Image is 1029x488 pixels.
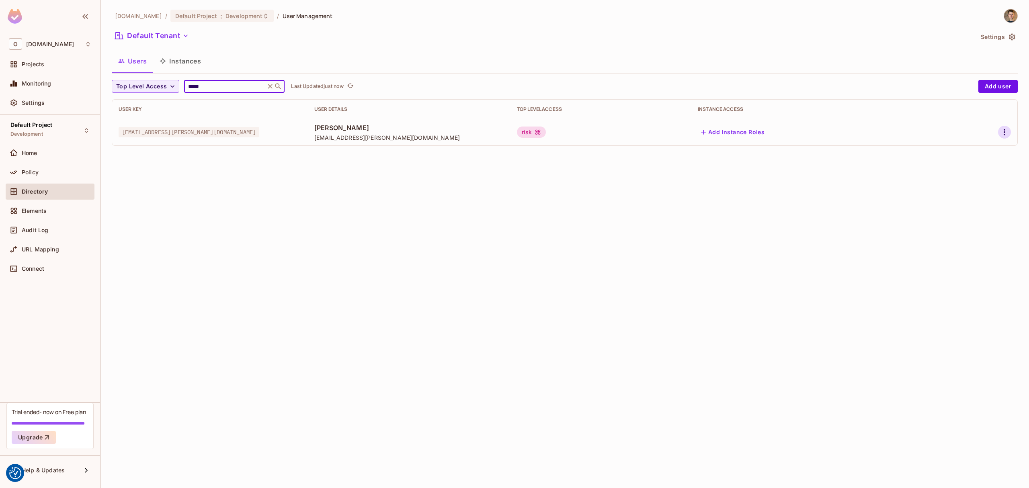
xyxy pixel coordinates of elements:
[517,106,685,112] div: Top Level Access
[119,127,259,137] span: [EMAIL_ADDRESS][PERSON_NAME][DOMAIN_NAME]
[22,169,39,176] span: Policy
[314,123,504,132] span: [PERSON_NAME]
[116,82,167,92] span: Top Level Access
[10,131,43,137] span: Development
[22,188,48,195] span: Directory
[112,29,192,42] button: Default Tenant
[119,106,301,112] div: User Key
[225,12,262,20] span: Development
[344,82,355,91] span: Click to refresh data
[112,80,179,93] button: Top Level Access
[10,122,52,128] span: Default Project
[220,13,223,19] span: :
[22,80,51,87] span: Monitoring
[347,82,354,90] span: refresh
[112,51,153,71] button: Users
[22,246,59,253] span: URL Mapping
[978,80,1018,93] button: Add user
[165,12,167,20] li: /
[1004,9,1017,22] img: Rokas Ulys
[8,9,22,24] img: SReyMgAAAABJRU5ErkJggg==
[283,12,333,20] span: User Management
[314,134,504,141] span: [EMAIL_ADDRESS][PERSON_NAME][DOMAIN_NAME]
[26,41,74,47] span: Workspace: oxylabs.io
[22,265,44,272] span: Connect
[277,12,279,20] li: /
[153,51,207,71] button: Instances
[12,408,86,416] div: Trial ended- now on Free plan
[22,467,65,474] span: Help & Updates
[698,126,768,139] button: Add Instance Roles
[22,61,44,67] span: Projects
[22,100,45,106] span: Settings
[9,467,21,479] img: Revisit consent button
[22,150,37,156] span: Home
[9,38,22,50] span: O
[115,12,162,20] span: the active workspace
[978,31,1018,43] button: Settings
[12,431,56,444] button: Upgrade
[517,127,546,138] div: risk
[345,82,355,91] button: refresh
[175,12,217,20] span: Default Project
[22,208,47,214] span: Elements
[291,83,344,90] p: Last Updated just now
[9,467,21,479] button: Consent Preferences
[698,106,934,112] div: Instance Access
[22,227,48,233] span: Audit Log
[314,106,504,112] div: User Details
